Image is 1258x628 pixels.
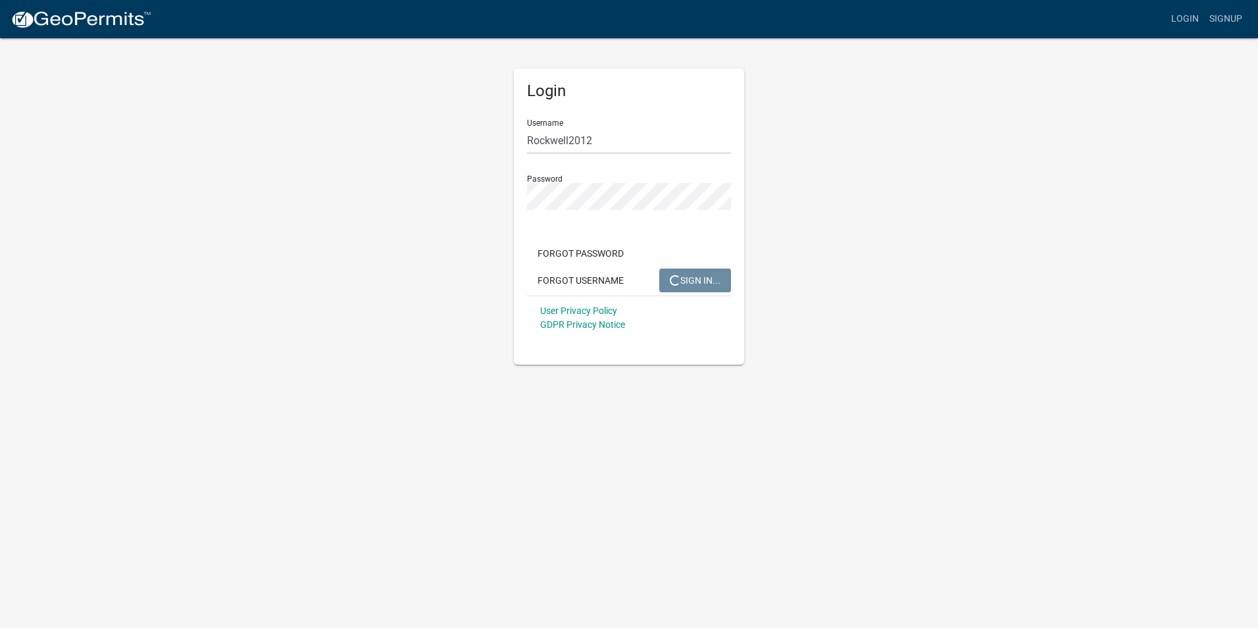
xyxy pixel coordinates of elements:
[527,242,634,265] button: Forgot Password
[659,269,731,292] button: SIGN IN...
[1204,7,1247,32] a: Signup
[527,82,731,101] h5: Login
[540,305,617,316] a: User Privacy Policy
[540,319,625,330] a: GDPR Privacy Notice
[670,275,720,285] span: SIGN IN...
[1166,7,1204,32] a: Login
[527,269,634,292] button: Forgot Username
